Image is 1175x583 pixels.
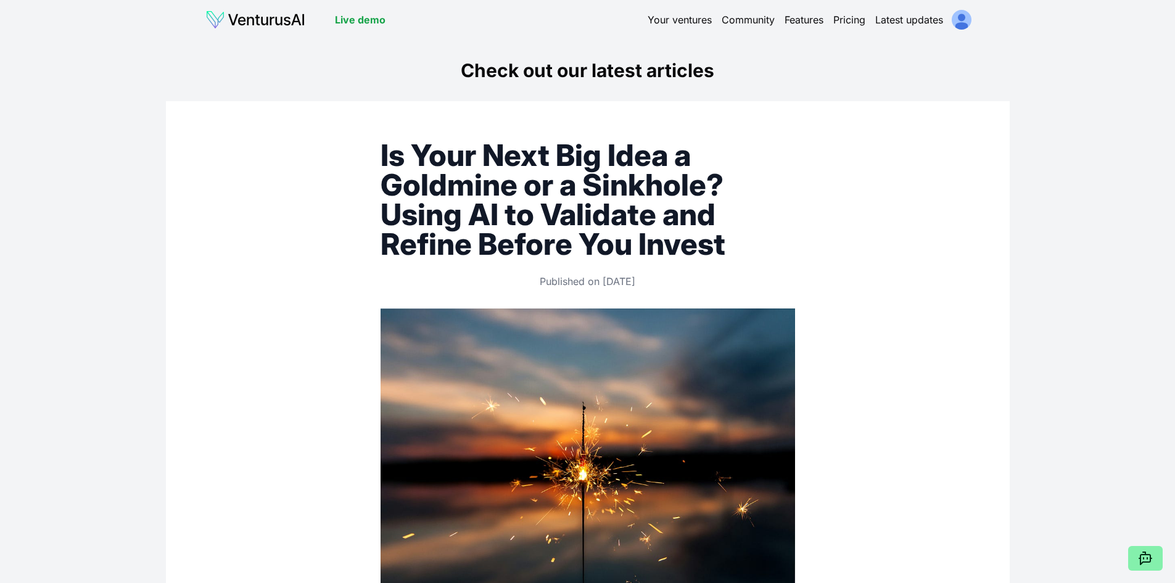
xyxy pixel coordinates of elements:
p: Published on [381,274,795,289]
a: Community [722,12,775,27]
a: Your ventures [648,12,712,27]
h1: Is Your Next Big Idea a Goldmine or a Sinkhole? Using AI to Validate and Refine Before You Invest [381,141,795,259]
a: Features [785,12,823,27]
img: ALV-UjVpU3yHihYxYSVnVWEKMWxRAxeX_WRW999_cvY0gK_2-PP2gr03O6UiulWCMtLFYtIDhDHvPF0shARsFapIiegT_Wk8e... [952,10,971,30]
h1: Check out our latest articles [166,59,1010,81]
a: Latest updates [875,12,943,27]
a: Pricing [833,12,865,27]
a: Live demo [335,12,385,27]
time: 24/04/2025 [603,275,635,287]
img: logo [205,10,305,30]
